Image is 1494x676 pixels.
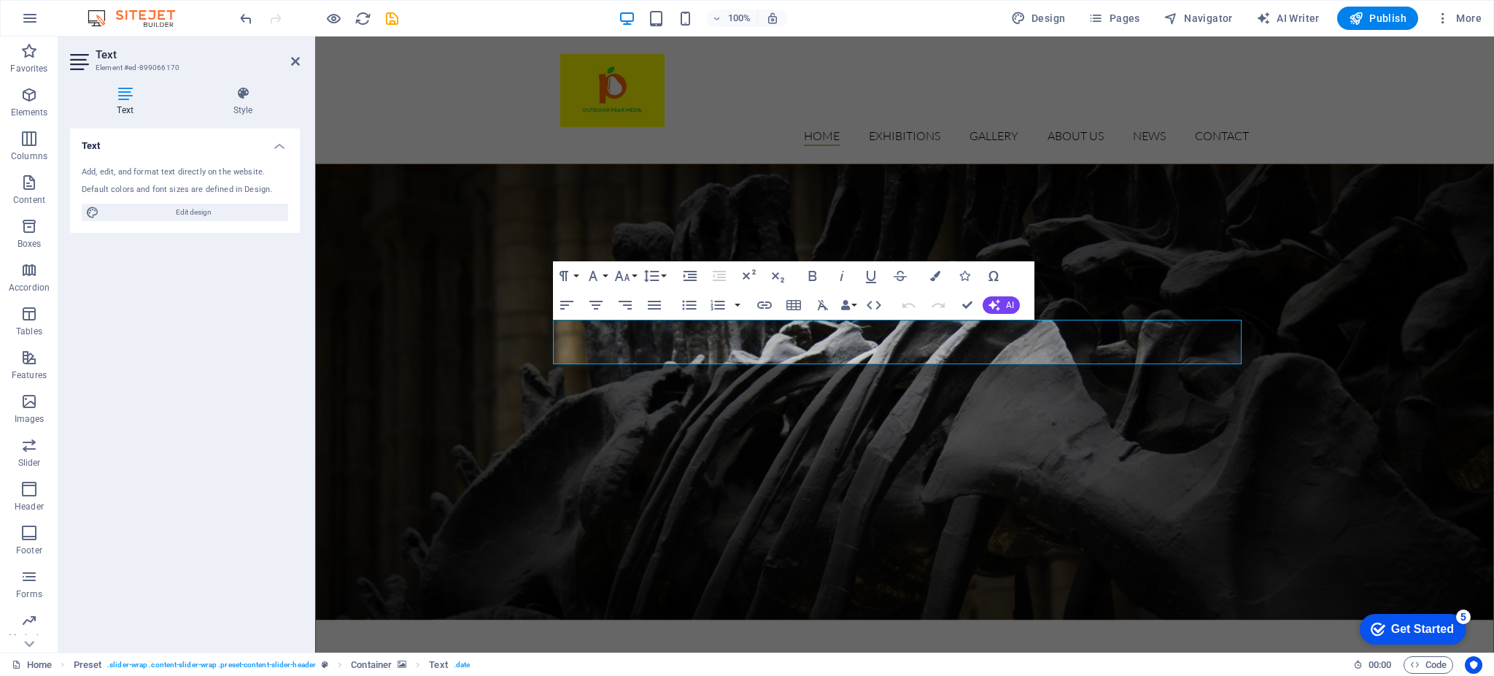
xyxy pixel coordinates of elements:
[799,261,827,291] button: Bold (Ctrl+B)
[383,9,400,27] button: save
[828,261,856,291] button: Italic (Ctrl+I)
[1164,11,1233,26] span: Navigator
[1337,7,1418,30] button: Publish
[82,166,288,179] div: Add, edit, and format text directly on the website.
[1465,656,1482,674] button: Usercentrics
[706,9,758,27] button: 100%
[16,326,42,337] p: Tables
[676,291,703,320] button: Unordered List
[1379,659,1381,670] span: :
[764,261,791,291] button: Subscript
[857,261,885,291] button: Underline (Ctrl+U)
[384,10,400,27] i: Save (Ctrl+S)
[11,150,47,162] p: Columns
[728,9,751,27] h6: 100%
[96,48,300,61] h2: Text
[860,291,888,320] button: HTML
[1011,11,1066,26] span: Design
[429,656,447,674] span: Click to select. Double-click to edit
[751,291,778,320] button: Insert Link
[11,107,48,118] p: Elements
[640,291,668,320] button: Align Justify
[12,7,118,38] div: Get Started 5 items remaining, 0% complete
[12,369,47,381] p: Features
[838,291,859,320] button: Data Bindings
[1410,656,1447,674] span: Code
[611,291,639,320] button: Align Right
[1436,11,1482,26] span: More
[1006,301,1014,310] span: AI
[351,656,392,674] span: Click to select. Double-click to edit
[921,261,949,291] button: Colors
[354,9,371,27] button: reload
[705,261,733,291] button: Decrease Indent
[780,291,808,320] button: Insert Table
[1005,7,1072,30] button: Design
[735,261,762,291] button: Superscript
[43,16,106,29] div: Get Started
[74,656,471,674] nav: breadcrumb
[886,261,914,291] button: Strikethrough
[96,61,271,74] h3: Element #ed-899066170
[325,9,342,27] button: Click here to leave preview mode and continue editing
[953,291,981,320] button: Confirm (Ctrl+⏎)
[237,9,255,27] button: undo
[16,588,42,600] p: Forms
[1353,656,1392,674] h6: Session time
[398,661,406,669] i: This element contains a background
[186,86,300,117] h4: Style
[18,457,41,469] p: Slider
[1083,7,1145,30] button: Pages
[15,501,44,512] p: Header
[924,291,952,320] button: Redo (Ctrl+Shift+Z)
[1250,7,1325,30] button: AI Writer
[704,291,732,320] button: Ordered List
[108,3,123,18] div: 5
[553,261,581,291] button: Paragraph Format
[611,261,639,291] button: Font Size
[732,291,743,320] button: Ordered List
[640,261,668,291] button: Line Height
[1256,11,1320,26] span: AI Writer
[582,291,610,320] button: Align Center
[16,545,42,556] p: Footer
[13,194,45,206] p: Content
[895,291,923,320] button: Undo (Ctrl+Z)
[9,632,49,644] p: Marketing
[766,12,779,25] i: On resize automatically adjust zoom level to fit chosen device.
[1005,7,1072,30] div: Design (Ctrl+Alt+Y)
[676,261,704,291] button: Increase Indent
[1369,656,1391,674] span: 00 00
[84,9,193,27] img: Editor Logo
[104,204,284,221] span: Edit design
[10,63,47,74] p: Favorites
[454,656,470,674] span: . date
[70,128,300,155] h4: Text
[1430,7,1487,30] button: More
[553,291,581,320] button: Align Left
[322,661,328,669] i: This element is a customizable preset
[238,10,255,27] i: Undo: Website logo changed (Ctrl+Z)
[1158,7,1239,30] button: Navigator
[809,291,837,320] button: Clear Formatting
[82,204,288,221] button: Edit design
[355,10,371,27] i: Reload page
[1349,11,1406,26] span: Publish
[951,261,978,291] button: Icons
[9,282,50,293] p: Accordion
[107,656,316,674] span: . slider-wrap .content-slider-wrap .preset-content-slider-header
[980,261,1007,291] button: Special Characters
[12,656,52,674] a: Click to cancel selection. Double-click to open Pages
[18,238,42,250] p: Boxes
[983,296,1020,314] button: AI
[15,413,44,425] p: Images
[582,261,610,291] button: Font Family
[70,86,186,117] h4: Text
[82,184,288,196] div: Default colors and font sizes are defined in Design.
[1088,11,1139,26] span: Pages
[1404,656,1453,674] button: Code
[74,656,102,674] span: Click to select. Double-click to edit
